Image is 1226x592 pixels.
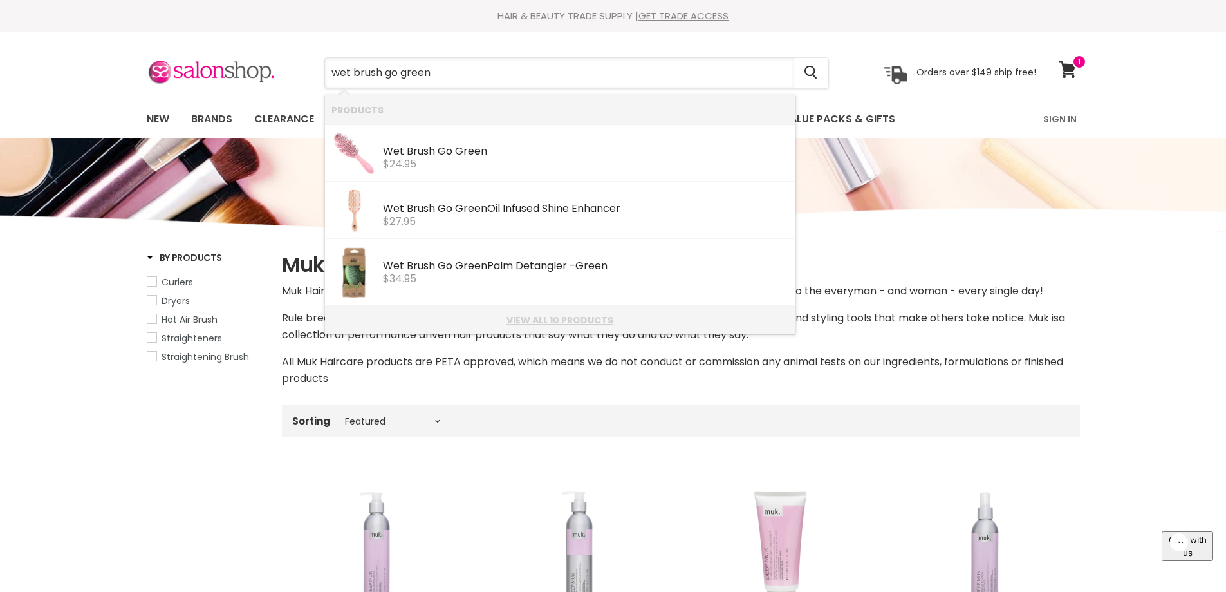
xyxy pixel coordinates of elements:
[383,144,404,158] b: Wet
[407,258,435,273] b: Brush
[147,251,222,264] h3: By Products
[438,201,452,216] b: Go
[383,157,416,171] span: $24.95
[147,350,266,364] a: Straightening Brush
[324,57,829,88] form: Product
[162,276,193,289] span: Curlers
[245,106,324,133] a: Clearance
[638,9,729,23] a: GET TRADE ACCESS
[383,260,789,274] div: Palm Detangler -
[325,58,794,88] input: Search
[137,100,971,138] ul: Main menu
[282,354,1063,386] span: All Muk Haircare products are PETA approved, which means we do not conduct or commission any anim...
[325,95,795,124] li: Products
[331,315,789,325] a: View all 10 products
[147,275,266,289] a: Curlers
[325,182,795,239] li: Products: Wet Brush Go Green Oil Infused Shine Enhancer
[455,144,487,158] b: Green
[147,312,266,327] a: Hot Air Brush
[383,201,404,216] b: Wet
[407,201,435,216] b: Brush
[162,350,249,363] span: Straightening Brush
[325,305,795,334] li: View All
[282,251,1080,278] h1: Muk
[794,58,828,88] button: Search
[181,106,242,133] a: Brands
[331,188,376,233] img: 25153180309-1_FULL_200x.jpg
[325,124,795,182] li: Products: Wet Brush Go Green
[916,66,1036,78] p: Orders over $149 ship free!
[162,332,222,345] span: Straighteners
[1036,106,1084,133] a: Sign In
[407,144,435,158] b: Brush
[131,10,1096,23] div: HAIR & BEAUTY TRADE SUPPLY |
[147,331,266,345] a: Straighteners
[162,313,218,326] span: Hot Air Brush
[383,214,416,229] span: $27.95
[282,310,1080,343] p: a collection of performance driven hair products that say what they do and do what they say.
[331,131,376,176] img: 104047_200x.jpg
[438,144,452,158] b: Go
[575,258,608,273] b: Green
[455,258,487,273] b: Green
[147,294,266,308] a: Dryers
[383,271,416,286] span: $34.95
[162,294,190,307] span: Dryers
[383,258,404,273] b: Wet
[137,106,179,133] a: New
[455,201,487,216] b: Green
[282,310,1059,325] span: Rule breakers and risk-takers, Muk is a homegrown success story boasting award-winning hair care ...
[773,106,905,133] a: Value Packs & Gifts
[131,100,1096,138] nav: Main
[1162,531,1213,579] iframe: Gorgias live chat messenger
[383,203,789,216] div: Oil Infused Shine Enhancer
[292,415,330,426] label: Sorting
[339,245,368,300] img: 1o8QlxJB_200x.jpg
[325,239,795,305] li: Products: Wet Brush Go Green Palm Detangler - Green
[438,258,452,273] b: Go
[282,283,1043,298] span: Muk Haircare is an Australian professional haircare brand. Muk brings performance-driven products...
